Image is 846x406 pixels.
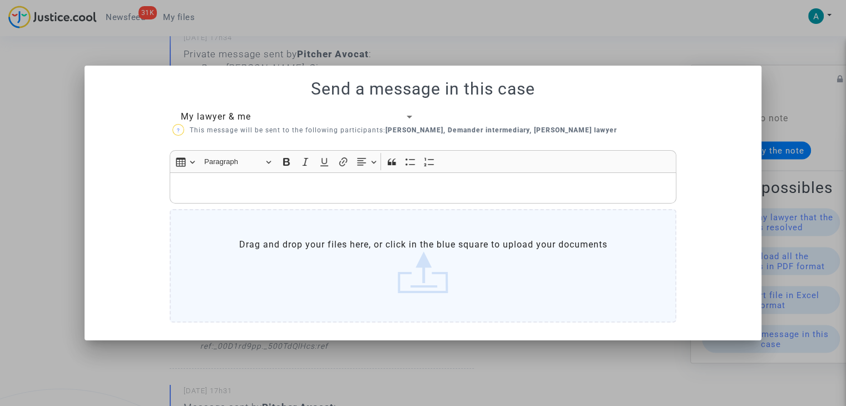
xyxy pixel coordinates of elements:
span: ? [176,127,180,133]
div: Editor toolbar [170,150,676,172]
span: Paragraph [204,155,262,169]
b: [PERSON_NAME], Demander intermediary, [PERSON_NAME] lawyer [385,126,617,134]
button: Paragraph [199,153,276,170]
div: Rich Text Editor, main [170,172,676,204]
span: My lawyer & me [181,111,251,122]
h1: Send a message in this case [98,79,748,99]
p: This message will be sent to the following participants: [172,123,617,137]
